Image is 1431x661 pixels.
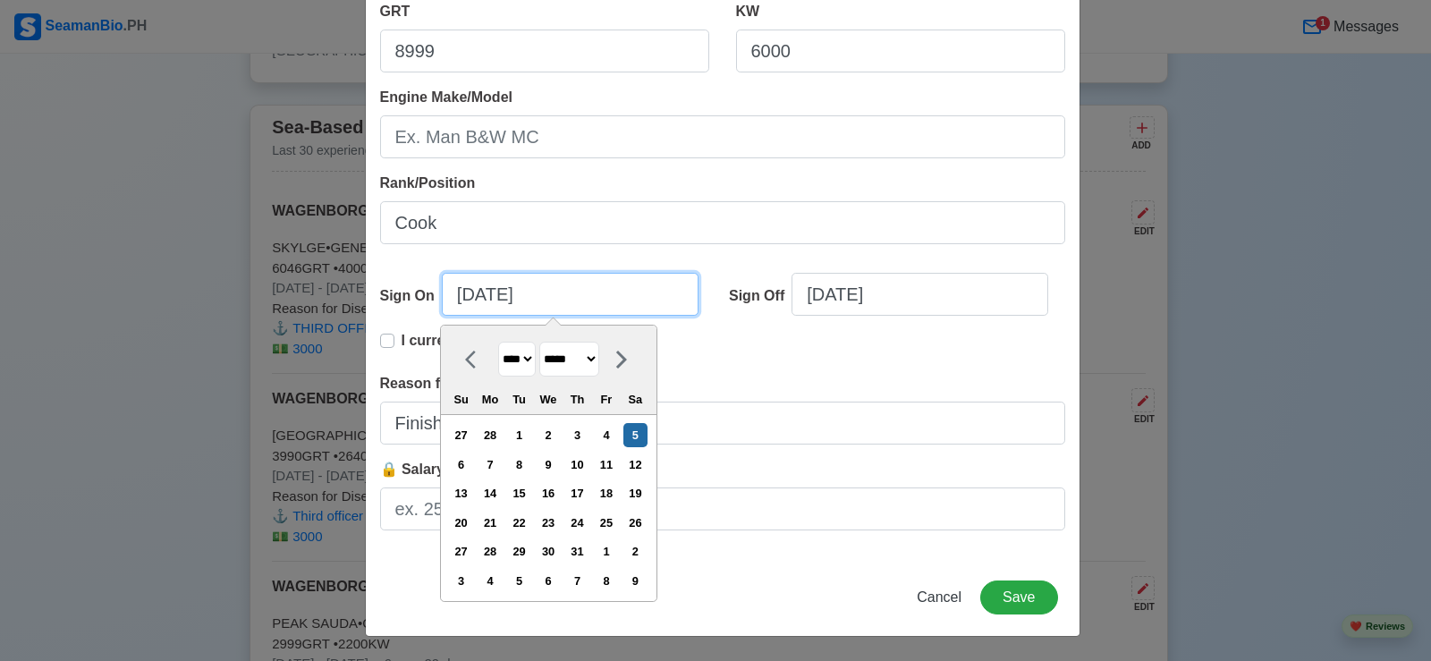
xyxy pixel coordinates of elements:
span: Cancel [917,589,961,605]
div: Sa [623,387,648,411]
div: Choose Monday, March 28th, 2011 [478,539,502,564]
div: Choose Sunday, February 27th, 2011 [449,423,473,447]
div: Choose Tuesday, March 22nd, 2011 [507,511,531,535]
div: Choose Sunday, March 27th, 2011 [449,539,473,564]
div: Choose Friday, April 1st, 2011 [594,539,618,564]
div: Choose Sunday, March 20th, 2011 [449,511,473,535]
div: Choose Tuesday, March 1st, 2011 [507,423,531,447]
div: Mo [478,387,502,411]
div: Choose Thursday, March 31st, 2011 [565,539,589,564]
div: Choose Wednesday, March 16th, 2011 [536,481,560,505]
div: Choose Thursday, March 10th, 2011 [565,453,589,477]
div: Choose Thursday, April 7th, 2011 [565,569,589,593]
div: Su [449,387,473,411]
div: Choose Saturday, April 2nd, 2011 [623,539,648,564]
div: Choose Monday, March 7th, 2011 [478,453,502,477]
div: Choose Friday, March 11th, 2011 [594,453,618,477]
span: Engine Make/Model [380,89,512,105]
div: Choose Monday, April 4th, 2011 [478,569,502,593]
div: Choose Saturday, March 26th, 2011 [623,511,648,535]
div: Sign Off [729,285,792,307]
div: Choose Thursday, March 17th, 2011 [565,481,589,505]
div: Choose Monday, February 28th, 2011 [478,423,502,447]
div: Choose Sunday, April 3rd, 2011 [449,569,473,593]
div: Fr [594,387,618,411]
div: Choose Wednesday, March 23rd, 2011 [536,511,560,535]
span: Rank/Position [380,175,476,191]
div: Choose Friday, March 18th, 2011 [594,481,618,505]
div: Choose Thursday, March 24th, 2011 [565,511,589,535]
div: Choose Friday, March 4th, 2011 [594,423,618,447]
div: month 2011-03 [446,421,650,596]
div: Choose Friday, March 25th, 2011 [594,511,618,535]
div: Choose Wednesday, April 6th, 2011 [536,569,560,593]
div: Choose Monday, March 21st, 2011 [478,511,502,535]
div: Choose Wednesday, March 2nd, 2011 [536,423,560,447]
input: 33922 [380,30,709,72]
button: Save [980,580,1057,614]
input: 8000 [736,30,1065,72]
div: Choose Friday, April 8th, 2011 [594,569,618,593]
input: Your reason for disembarkation... [380,402,1065,445]
button: Cancel [905,580,973,614]
div: Choose Saturday, March 12th, 2011 [623,453,648,477]
div: We [536,387,560,411]
div: Choose Tuesday, March 15th, 2011 [507,481,531,505]
div: Choose Saturday, March 5th, 2011 [623,423,648,447]
div: Choose Saturday, April 9th, 2011 [623,569,648,593]
div: Choose Monday, March 14th, 2011 [478,481,502,505]
div: Choose Saturday, March 19th, 2011 [623,481,648,505]
div: Th [565,387,589,411]
div: Choose Tuesday, March 29th, 2011 [507,539,531,564]
div: Choose Tuesday, April 5th, 2011 [507,569,531,593]
div: Choose Sunday, March 13th, 2011 [449,481,473,505]
span: Reason for Disembarkation [380,376,566,391]
span: 🔒 Salary (USD) [380,462,488,477]
input: ex. 2500 [380,487,1065,530]
div: Choose Tuesday, March 8th, 2011 [507,453,531,477]
div: Sign On [380,285,442,307]
div: Choose Wednesday, March 9th, 2011 [536,453,560,477]
input: Ex: Third Officer or 3/OFF [380,201,1065,244]
div: Choose Thursday, March 3rd, 2011 [565,423,589,447]
span: KW [736,4,760,19]
div: Choose Wednesday, March 30th, 2011 [536,539,560,564]
span: GRT [380,4,411,19]
p: I currently work here [402,330,542,352]
div: Choose Sunday, March 6th, 2011 [449,453,473,477]
div: Tu [507,387,531,411]
input: Ex. Man B&W MC [380,115,1065,158]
